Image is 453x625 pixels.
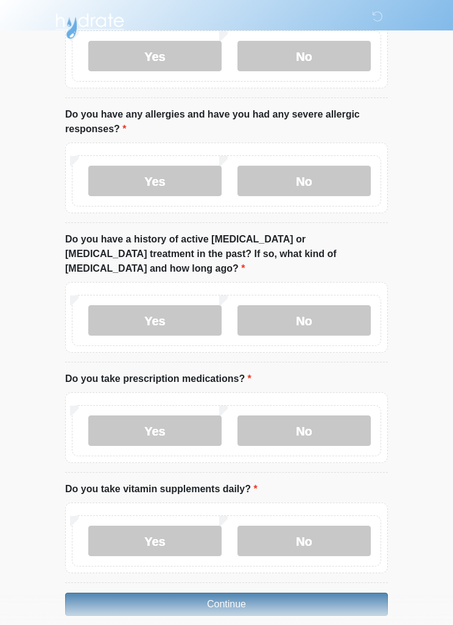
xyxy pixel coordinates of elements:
[237,526,371,556] label: No
[237,415,371,446] label: No
[88,166,222,196] label: Yes
[88,41,222,71] label: Yes
[65,593,388,616] button: Continue
[88,415,222,446] label: Yes
[53,9,126,40] img: Hydrate IV Bar - Scottsdale Logo
[237,166,371,196] label: No
[65,372,251,386] label: Do you take prescription medications?
[88,305,222,336] label: Yes
[65,482,258,496] label: Do you take vitamin supplements daily?
[237,305,371,336] label: No
[65,107,388,136] label: Do you have any allergies and have you had any severe allergic responses?
[65,232,388,276] label: Do you have a history of active [MEDICAL_DATA] or [MEDICAL_DATA] treatment in the past? If so, wh...
[88,526,222,556] label: Yes
[237,41,371,71] label: No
